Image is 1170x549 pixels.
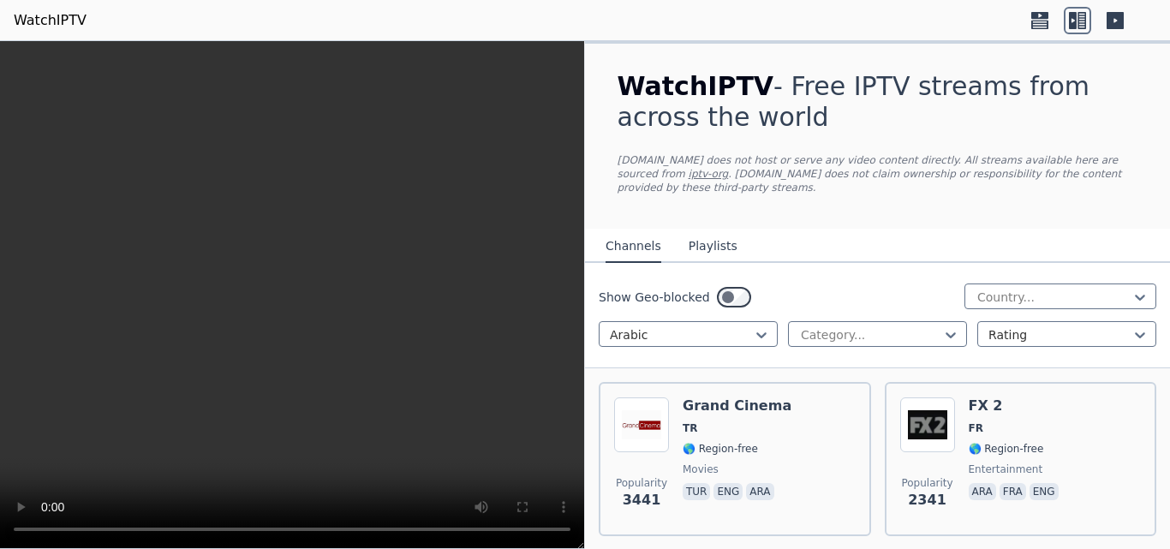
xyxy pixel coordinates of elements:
[901,476,952,490] span: Popularity
[683,442,758,456] span: 🌎 Region-free
[900,397,955,452] img: FX 2
[969,397,1062,415] h6: FX 2
[1000,483,1026,500] p: fra
[618,71,774,101] span: WatchIPTV
[689,168,729,180] a: iptv-org
[618,153,1138,194] p: [DOMAIN_NAME] does not host or serve any video content directly. All streams available here are s...
[689,230,737,263] button: Playlists
[969,462,1043,476] span: entertainment
[969,442,1044,456] span: 🌎 Region-free
[908,490,946,510] span: 2341
[683,397,791,415] h6: Grand Cinema
[14,10,87,31] a: WatchIPTV
[606,230,661,263] button: Channels
[969,421,983,435] span: FR
[683,462,719,476] span: movies
[683,483,710,500] p: tur
[746,483,773,500] p: ara
[623,490,661,510] span: 3441
[683,421,697,435] span: TR
[1030,483,1059,500] p: eng
[599,289,710,306] label: Show Geo-blocked
[616,476,667,490] span: Popularity
[618,71,1138,133] h1: - Free IPTV streams from across the world
[614,397,669,452] img: Grand Cinema
[969,483,996,500] p: ara
[713,483,743,500] p: eng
